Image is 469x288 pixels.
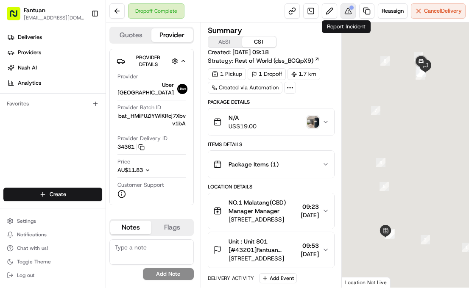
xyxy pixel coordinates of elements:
[136,54,160,68] span: Provider Details
[229,160,279,169] span: Package Items ( 1 )
[208,232,335,268] button: Unit : Unit 801 [#43201]Fantuan [#43201]Fantuan[STREET_ADDRESS]09:53[DATE]
[17,231,47,238] span: Notifications
[151,221,193,234] button: Flags
[3,215,102,227] button: Settings
[110,221,151,234] button: Notes
[3,242,102,254] button: Chat with us!
[3,30,106,44] a: Deliveries
[117,112,186,127] span: bat_HMiPUZIYWlKRcj7Xbvv1bA
[229,237,298,254] span: Unit : Unit 801 [#43201]Fantuan [#43201]Fantuan
[117,181,164,189] span: Customer Support
[3,46,106,59] a: Providers
[371,106,380,115] div: 7
[117,166,192,174] button: AU$11.83
[307,116,319,128] img: photo_proof_of_delivery image
[17,245,48,252] span: Chat with us!
[24,14,84,21] button: [EMAIL_ADDRESS][DOMAIN_NAME]
[117,166,143,174] span: AU$11.83
[208,48,269,56] span: Created:
[259,273,297,283] button: Add Event
[421,235,430,244] div: 2
[208,68,246,80] div: 1 Pickup
[208,151,335,178] button: Package Items (1)
[208,27,242,34] h3: Summary
[3,76,106,90] a: Analytics
[117,143,145,151] button: 34361
[229,122,257,130] span: US$19.00
[232,48,269,56] span: [DATE] 09:18
[208,36,242,47] button: AEST
[229,215,298,224] span: [STREET_ADDRESS]
[382,7,404,15] span: Reassign
[229,114,257,122] span: N/A
[242,36,276,47] button: CST
[301,250,319,258] span: [DATE]
[288,68,320,80] div: 1.7 km
[208,141,335,148] div: Items Details
[380,56,390,66] div: 8
[3,188,102,201] button: Create
[117,81,174,97] span: Uber [GEOGRAPHIC_DATA]
[117,135,167,142] span: Provider Delivery ID
[17,258,51,265] span: Toggle Theme
[208,82,282,94] a: Created via Automation
[208,99,335,105] div: Package Details
[378,3,408,19] button: Reassign
[117,53,187,69] button: Provider Details
[17,272,34,279] span: Log out
[18,49,41,56] span: Providers
[3,229,102,241] button: Notifications
[117,158,130,166] span: Price
[301,211,319,219] span: [DATE]
[229,254,298,263] span: [STREET_ADDRESS]
[208,183,335,190] div: Location Details
[248,68,286,80] div: 1 Dropoff
[208,108,335,136] button: N/AUS$19.00photo_proof_of_delivery image
[424,7,462,15] span: Cancel Delivery
[208,193,335,229] button: NO.1 Malatang(CBD) Manager Manager[STREET_ADDRESS]09:23[DATE]
[322,20,371,33] div: Report Incident
[50,191,66,198] span: Create
[380,182,389,191] div: 5
[24,6,45,14] button: Fantuan
[151,28,193,42] button: Provider
[117,104,161,111] span: Provider Batch ID
[414,52,423,61] div: 9
[235,56,320,65] a: Rest of World (dss_BCQpX9)
[301,202,319,211] span: 09:23
[110,28,151,42] button: Quotes
[3,3,88,24] button: Fantuan[EMAIL_ADDRESS][DOMAIN_NAME]
[417,67,426,77] div: 15
[229,198,298,215] span: NO.1 Malatang(CBD) Manager Manager
[18,64,37,72] span: Nash AI
[18,33,42,41] span: Deliveries
[3,269,102,281] button: Log out
[18,79,41,87] span: Analytics
[301,241,319,250] span: 09:53
[3,97,102,111] div: Favorites
[235,56,313,65] span: Rest of World (dss_BCQpX9)
[376,158,385,167] div: 6
[411,3,466,19] button: CancelDelivery
[416,70,425,80] div: 10
[17,218,36,224] span: Settings
[208,56,320,65] div: Strategy:
[208,275,254,282] div: Delivery Activity
[3,61,106,75] a: Nash AI
[117,73,138,80] span: Provider
[177,84,187,94] img: uber-new-logo.jpeg
[342,277,391,288] div: Location Not Live
[3,256,102,268] button: Toggle Theme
